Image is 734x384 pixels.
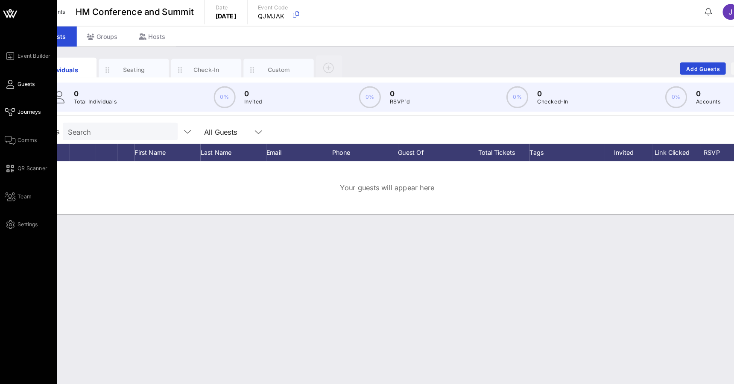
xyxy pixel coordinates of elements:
[238,97,256,105] p: Invited
[523,97,553,105] p: Checked-In
[704,6,719,21] div: J
[662,63,707,75] button: Add Guests
[588,142,635,159] div: Invited
[18,107,40,115] span: Journeys
[196,142,260,159] div: Last Name
[516,142,588,159] div: Tags
[182,66,220,74] div: Check-In
[710,9,714,18] span: J
[18,135,36,142] span: Comms
[18,53,50,60] span: Event Builder
[132,142,196,159] div: First Name
[635,142,682,159] div: Link Clicked
[41,65,79,74] div: Individuals
[5,161,47,171] a: QR Scanner
[26,159,729,210] div: Your guests will appear here
[523,88,553,98] p: 0
[678,88,702,98] p: 0
[5,216,37,226] a: Settings
[251,5,281,14] p: Event Code
[74,7,189,20] span: HM Conference and Summit
[452,142,516,159] div: Total Tickets
[380,97,399,105] p: RSVP`d
[5,133,36,144] a: Comms
[210,5,231,14] p: Date
[5,106,40,116] a: Journeys
[251,14,281,22] p: QJMJAK
[18,189,31,197] span: Team
[18,217,37,224] span: Settings
[125,28,172,47] div: Hosts
[18,162,47,170] span: QR Scanner
[678,97,702,105] p: Accounts
[238,88,256,98] p: 0
[5,188,31,198] a: Team
[388,142,452,159] div: Guest Of
[75,28,125,47] div: Groups
[324,142,388,159] div: Phone
[199,127,231,134] div: All Guests
[18,80,34,88] span: Guests
[210,14,231,22] p: [DATE]
[194,121,262,139] div: All Guests
[380,88,399,98] p: 0
[72,97,114,105] p: Total Individuals
[5,51,50,62] a: Event Builder
[668,66,702,72] span: Add Guests
[682,142,712,159] div: RSVP
[72,88,114,98] p: 0
[253,66,291,74] div: Custom
[260,142,324,159] div: Email
[112,66,150,74] div: Seating
[5,79,34,89] a: Guests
